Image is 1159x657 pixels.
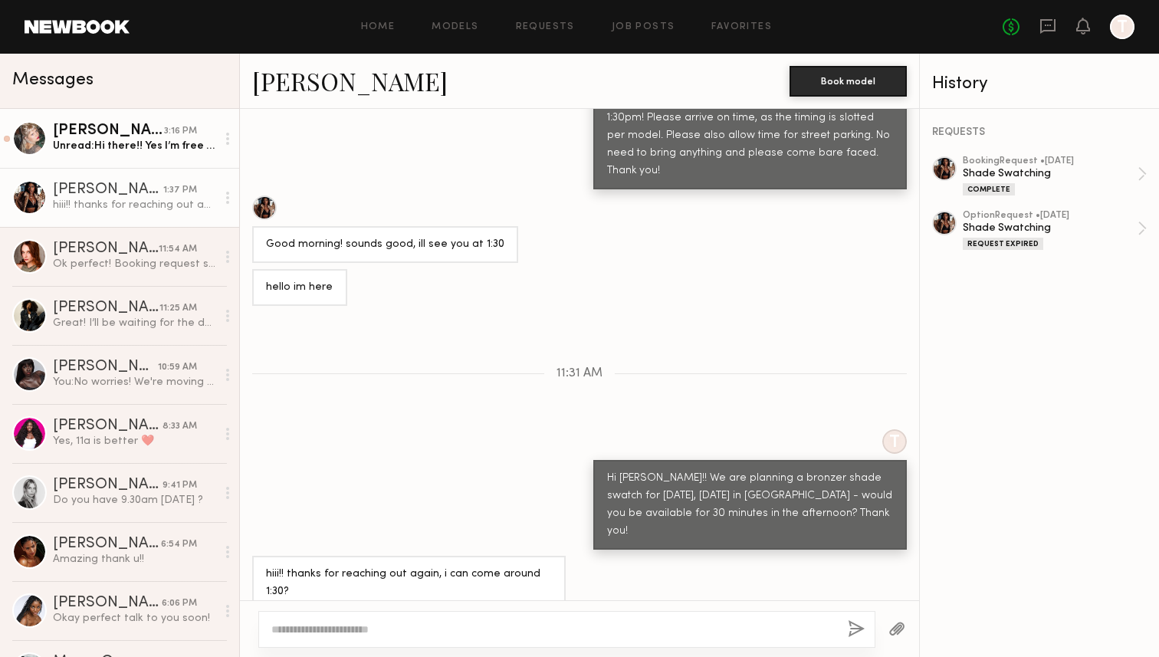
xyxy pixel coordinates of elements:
[53,419,163,434] div: [PERSON_NAME]
[53,198,216,212] div: hiii!! thanks for reaching out again, i can come around 1:30?
[53,301,159,316] div: [PERSON_NAME]
[12,71,94,89] span: Messages
[361,22,396,32] a: Home
[963,211,1147,250] a: optionRequest •[DATE]Shade SwatchingRequest Expired
[158,360,197,375] div: 10:59 AM
[163,183,197,198] div: 1:37 PM
[163,478,197,493] div: 9:41 PM
[790,74,907,87] a: Book model
[159,301,197,316] div: 11:25 AM
[963,238,1043,250] div: Request Expired
[266,279,333,297] div: hello im here
[53,360,158,375] div: [PERSON_NAME]
[161,537,197,552] div: 6:54 PM
[612,22,675,32] a: Job Posts
[53,596,162,611] div: [PERSON_NAME]
[963,211,1138,221] div: option Request • [DATE]
[266,566,552,601] div: hiii!! thanks for reaching out again, i can come around 1:30?
[53,139,216,153] div: Unread: Hi there!! Yes I’m free [DATE] 🥳 what time are you thinkin?
[711,22,772,32] a: Favorites
[252,64,448,97] a: [PERSON_NAME]
[1110,15,1134,39] a: T
[53,552,216,567] div: Amazing thank u!!
[557,367,602,380] span: 11:31 AM
[932,75,1147,93] div: History
[53,316,216,330] div: Great! I’ll be waiting for the details. Thank you
[53,241,159,257] div: [PERSON_NAME]
[963,166,1138,181] div: Shade Swatching
[963,156,1147,195] a: bookingRequest •[DATE]Shade SwatchingComplete
[790,66,907,97] button: Book model
[963,183,1015,195] div: Complete
[432,22,478,32] a: Models
[53,537,161,552] div: [PERSON_NAME]
[163,419,197,434] div: 8:33 AM
[162,596,197,611] div: 6:06 PM
[53,123,164,139] div: [PERSON_NAME]
[53,257,216,271] div: Ok perfect! Booking request says 11:45, would you like me to arrive then instead of 12? ☺️
[53,611,216,626] div: Okay perfect talk to you soon!
[932,127,1147,138] div: REQUESTS
[53,493,216,508] div: Do you have 9.30am [DATE] ?
[53,478,163,493] div: [PERSON_NAME]
[607,92,893,180] div: Great! Just sent the I just sent a booking request for 1:30pm! Please arrive on time, as the timi...
[607,470,893,540] div: Hi [PERSON_NAME]!! We are planning a bronzer shade swatch for [DATE], [DATE] in [GEOGRAPHIC_DATA]...
[164,124,197,139] div: 3:16 PM
[53,375,216,389] div: You: No worries! We're moving forward with testing [DATE] but we will see you at the next one!
[963,156,1138,166] div: booking Request • [DATE]
[53,434,216,448] div: Yes, 11a is better ❤️
[963,221,1138,235] div: Shade Swatching
[159,242,197,257] div: 11:54 AM
[266,236,504,254] div: Good morning! sounds good, ill see you at 1:30
[516,22,575,32] a: Requests
[53,182,163,198] div: [PERSON_NAME]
